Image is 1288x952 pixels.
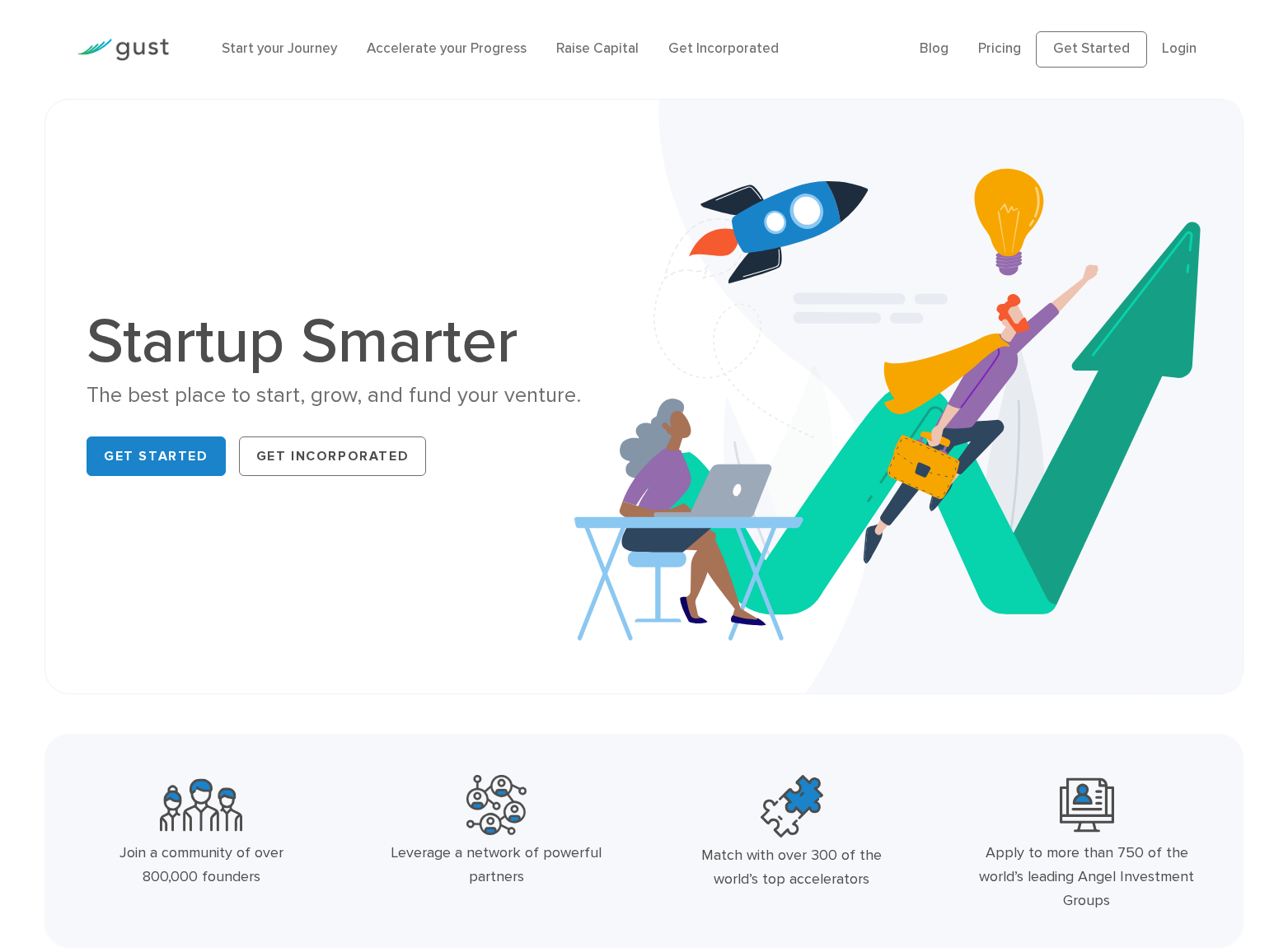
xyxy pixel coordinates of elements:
[77,39,169,61] img: Gust Logo
[239,436,427,476] a: Get Incorporated
[1060,775,1114,835] img: Leading Angel Investment
[920,40,948,57] a: Blog
[761,775,823,838] img: Top Accelerators
[367,40,527,57] a: Accelerate your Progress
[1036,31,1147,68] a: Get Started
[160,775,242,835] img: Community Founders
[93,842,310,889] div: Join a community of over 800,000 founders
[979,842,1196,912] div: Apply to more than 750 of the world’s leading Angel Investment Groups
[87,310,631,373] h1: Startup Smarter
[87,436,226,476] a: Get Started
[978,40,1021,57] a: Pricing
[1162,40,1197,57] a: Login
[388,842,605,889] div: Leverage a network of powerful partners
[87,381,631,410] div: The best place to start, grow, and fund your venture.
[574,100,1243,693] img: Startup Smarter Hero
[222,40,337,57] a: Start your Journey
[668,40,779,57] a: Get Incorporated
[466,775,527,835] img: Powerful Partners
[556,40,639,57] a: Raise Capital
[683,844,900,892] div: Match with over 300 of the world’s top accelerators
